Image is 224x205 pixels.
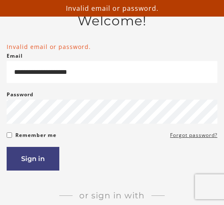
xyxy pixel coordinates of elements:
[7,13,217,29] h2: Welcome!
[73,190,151,200] span: Or sign in with
[7,147,59,171] button: Sign in
[3,3,221,13] p: Invalid email or password.
[15,130,56,140] label: Remember me
[7,42,217,51] li: Invalid email or password.
[7,51,23,61] label: Email
[170,130,217,140] a: Forgot password?
[7,90,34,100] label: Password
